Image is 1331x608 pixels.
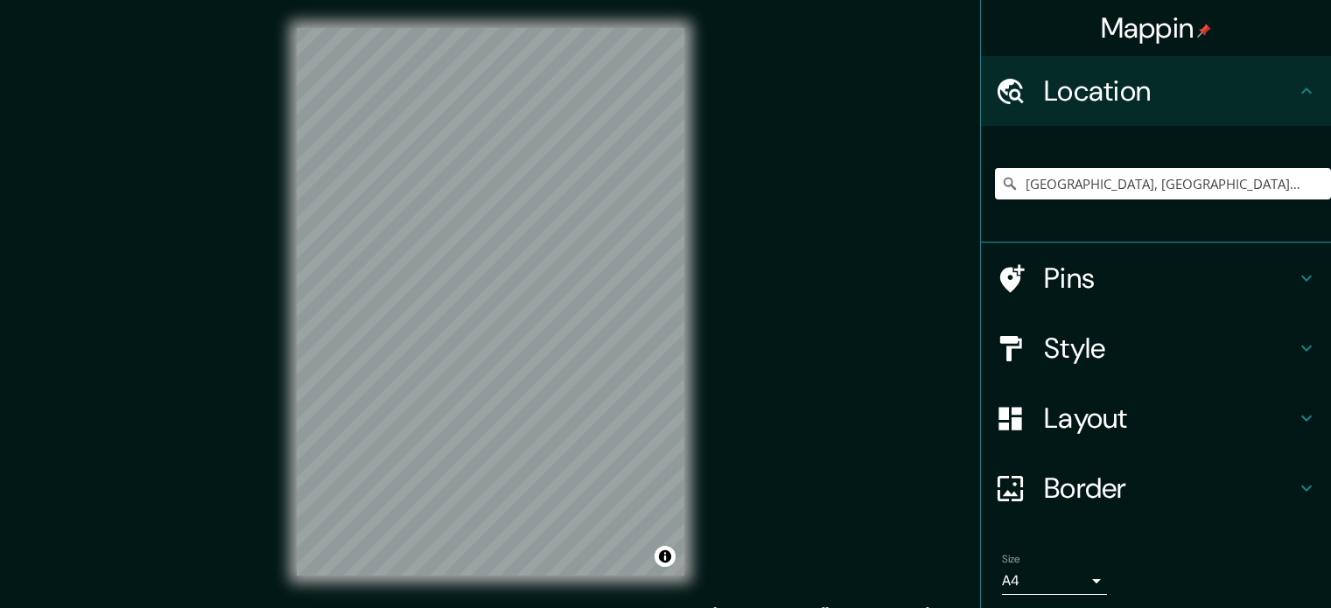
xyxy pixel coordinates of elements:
div: Border [981,453,1331,523]
div: A4 [1002,567,1107,595]
input: Pick your city or area [995,168,1331,199]
h4: Style [1044,331,1296,366]
h4: Border [1044,471,1296,506]
h4: Pins [1044,261,1296,296]
h4: Mappin [1101,10,1212,45]
div: Location [981,56,1331,126]
div: Pins [981,243,1331,313]
div: Style [981,313,1331,383]
h4: Layout [1044,401,1296,436]
div: Layout [981,383,1331,453]
h4: Location [1044,73,1296,108]
canvas: Map [297,28,684,576]
button: Toggle attribution [655,546,676,567]
label: Size [1002,552,1020,567]
img: pin-icon.png [1197,24,1211,38]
